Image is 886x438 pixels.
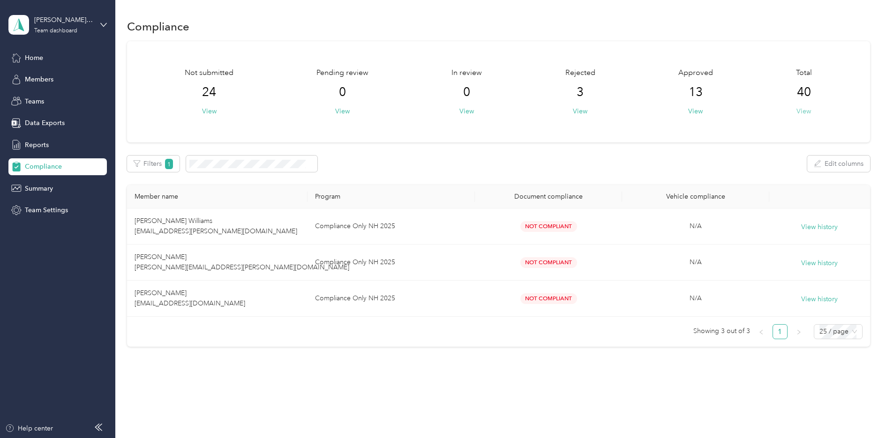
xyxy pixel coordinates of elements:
span: Showing 3 out of 3 [693,324,750,338]
td: Compliance Only NH 2025 [308,281,475,317]
span: Teams [25,97,44,106]
li: Next Page [791,324,806,339]
div: Page Size [814,324,863,339]
span: [PERSON_NAME] [PERSON_NAME][EMAIL_ADDRESS][PERSON_NAME][DOMAIN_NAME] [135,253,349,271]
th: Program [308,185,475,208]
span: Reports [25,140,49,150]
button: View [202,106,217,116]
li: 1 [773,324,788,339]
span: 40 [797,85,811,100]
span: 1 [165,159,173,169]
button: View history [801,258,838,268]
span: 0 [463,85,470,100]
span: Compliance [25,162,62,171]
span: right [796,329,802,335]
span: Total [796,67,812,79]
span: N/A [690,222,702,230]
button: View [459,106,474,116]
button: View history [801,222,838,232]
button: left [754,324,769,339]
span: Not submitted [185,67,233,79]
a: 1 [773,325,787,339]
th: Member name [127,185,308,208]
span: 13 [689,85,703,100]
span: [PERSON_NAME] [EMAIL_ADDRESS][DOMAIN_NAME] [135,289,245,307]
span: Not Compliant [520,293,577,304]
span: 25 / page [819,325,857,339]
span: Data Exports [25,118,65,128]
span: Home [25,53,43,63]
div: Document compliance [482,193,615,200]
span: Team Settings [25,205,68,215]
span: Rejected [565,67,595,79]
button: right [791,324,806,339]
span: N/A [690,294,702,302]
div: Team dashboard [34,28,77,34]
span: Members [25,74,53,84]
button: Edit columns [807,156,870,172]
span: 3 [577,85,584,100]
span: Not Compliant [520,221,577,232]
td: Compliance Only NH 2025 [308,208,475,245]
span: Approved [678,67,713,79]
button: View [796,106,811,116]
button: View history [801,294,838,304]
div: [PERSON_NAME][EMAIL_ADDRESS][DOMAIN_NAME] [34,15,93,25]
span: N/A [690,258,702,266]
button: View [688,106,703,116]
button: Help center [5,423,53,433]
td: Compliance Only NH 2025 [308,245,475,281]
div: Vehicle compliance [630,193,762,200]
span: Summary [25,184,53,193]
span: 0 [339,85,346,100]
span: 24 [202,85,216,100]
button: View [573,106,587,116]
h1: Compliance [127,22,189,31]
span: left [758,329,764,335]
button: View [335,106,350,116]
span: [PERSON_NAME] Williams [EMAIL_ADDRESS][PERSON_NAME][DOMAIN_NAME] [135,217,297,235]
span: In review [451,67,482,79]
button: Filters1 [127,156,180,172]
li: Previous Page [754,324,769,339]
span: Pending review [316,67,368,79]
iframe: Everlance-gr Chat Button Frame [833,386,886,438]
span: Not Compliant [520,257,577,268]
